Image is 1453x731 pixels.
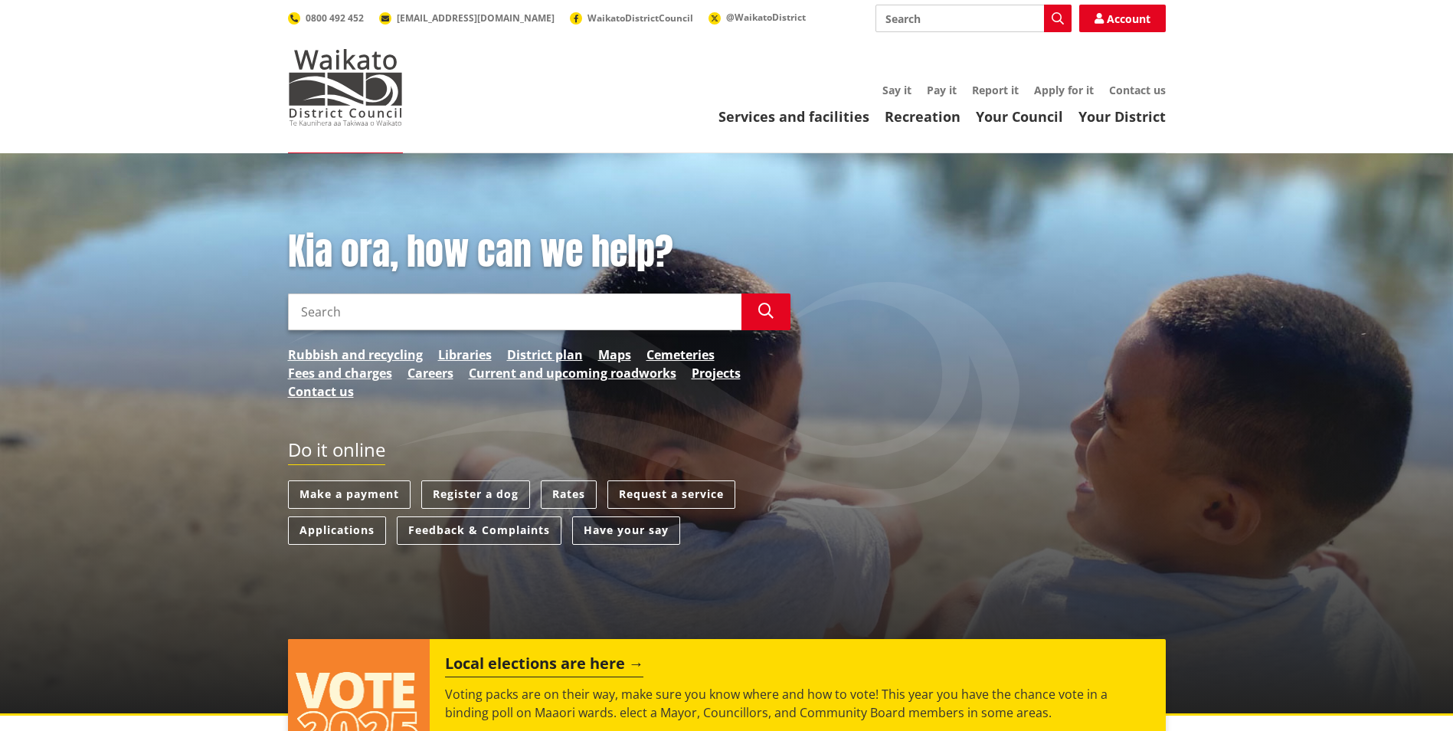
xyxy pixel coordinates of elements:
[972,83,1019,97] a: Report it
[288,230,790,274] h1: Kia ora, how can we help?
[718,107,869,126] a: Services and facilities
[885,107,960,126] a: Recreation
[726,11,806,24] span: @WaikatoDistrict
[379,11,555,25] a: [EMAIL_ADDRESS][DOMAIN_NAME]
[1034,83,1094,97] a: Apply for it
[587,11,693,25] span: WaikatoDistrictCouncil
[709,11,806,24] a: @WaikatoDistrict
[607,480,735,509] a: Request a service
[288,49,403,126] img: Waikato District Council - Te Kaunihera aa Takiwaa o Waikato
[646,346,715,364] a: Cemeteries
[1109,83,1166,97] a: Contact us
[421,480,530,509] a: Register a dog
[288,516,386,545] a: Applications
[397,11,555,25] span: [EMAIL_ADDRESS][DOMAIN_NAME]
[469,364,676,382] a: Current and upcoming roadworks
[882,83,911,97] a: Say it
[288,480,411,509] a: Make a payment
[288,382,354,401] a: Contact us
[572,516,680,545] a: Have your say
[541,480,597,509] a: Rates
[976,107,1063,126] a: Your Council
[598,346,631,364] a: Maps
[445,685,1150,722] p: Voting packs are on their way, make sure you know where and how to vote! This year you have the c...
[407,364,453,382] a: Careers
[1079,5,1166,32] a: Account
[570,11,693,25] a: WaikatoDistrictCouncil
[288,346,423,364] a: Rubbish and recycling
[1078,107,1166,126] a: Your District
[875,5,1072,32] input: Search input
[397,516,561,545] a: Feedback & Complaints
[692,364,741,382] a: Projects
[445,654,643,677] h2: Local elections are here
[927,83,957,97] a: Pay it
[288,439,385,466] h2: Do it online
[507,346,583,364] a: District plan
[288,11,364,25] a: 0800 492 452
[288,364,392,382] a: Fees and charges
[438,346,492,364] a: Libraries
[288,293,741,330] input: Search input
[306,11,364,25] span: 0800 492 452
